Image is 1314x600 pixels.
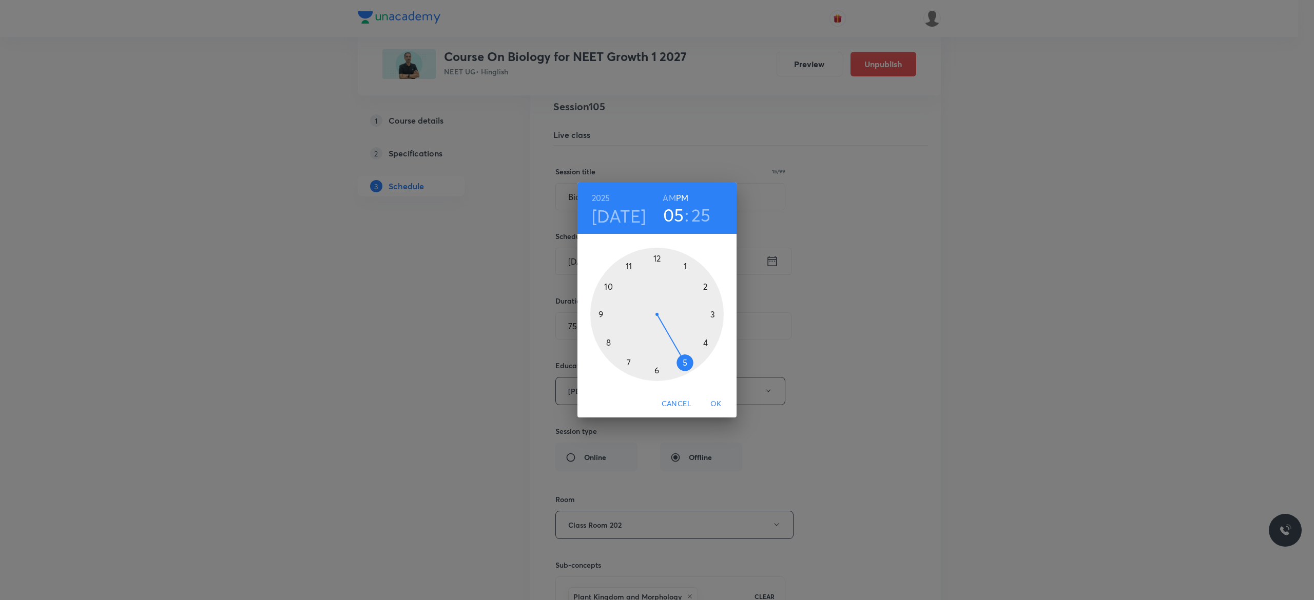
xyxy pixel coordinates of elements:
[658,394,695,413] button: Cancel
[704,397,728,410] span: OK
[685,204,689,226] h3: :
[700,394,732,413] button: OK
[676,191,688,205] button: PM
[663,204,684,226] button: 05
[592,205,646,227] button: [DATE]
[691,204,711,226] button: 25
[592,191,610,205] button: 2025
[662,397,691,410] span: Cancel
[663,191,675,205] button: AM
